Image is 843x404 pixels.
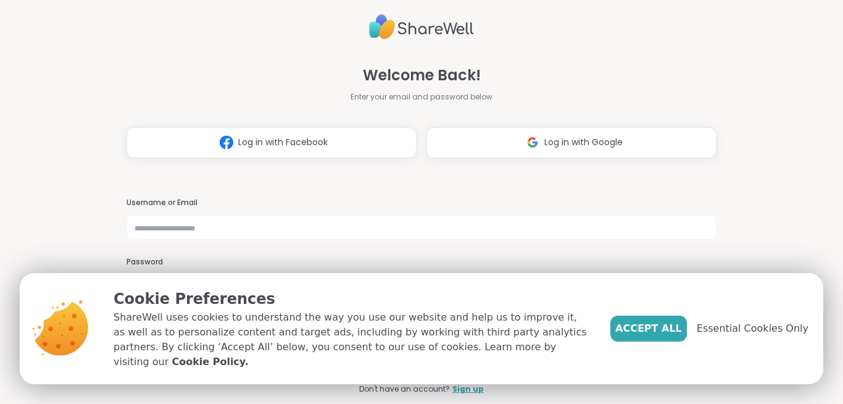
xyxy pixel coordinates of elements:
span: Log in with Facebook [238,136,328,149]
p: ShareWell uses cookies to understand the way you use our website and help us to improve it, as we... [114,310,591,369]
img: ShareWell Logomark [215,131,238,154]
h3: Username or Email [127,198,716,208]
button: Accept All [610,316,687,342]
a: Sign up [452,384,484,395]
span: Log in with Google [544,136,623,149]
span: Accept All [615,321,682,336]
a: Cookie Policy. [172,355,248,369]
h3: Password [127,257,716,267]
span: Don't have an account? [359,384,450,395]
img: ShareWell Logomark [521,131,544,154]
p: Cookie Preferences [114,288,591,310]
button: Log in with Google [426,127,716,158]
span: Essential Cookies Only [697,321,808,336]
span: Welcome Back! [363,64,481,86]
img: ShareWell Logo [369,9,474,44]
button: Log in with Facebook [127,127,417,158]
span: Enter your email and password below [351,91,492,103]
